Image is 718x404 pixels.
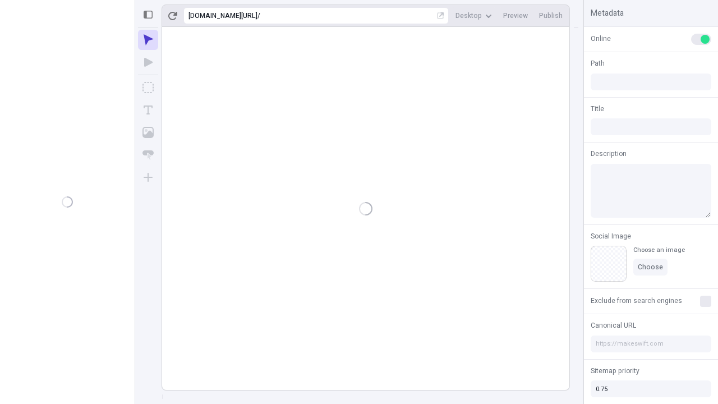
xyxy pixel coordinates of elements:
[138,100,158,120] button: Text
[591,296,682,306] span: Exclude from search engines
[138,145,158,165] button: Button
[451,7,496,24] button: Desktop
[591,366,639,376] span: Sitemap priority
[138,122,158,143] button: Image
[188,11,257,20] div: [URL][DOMAIN_NAME]
[591,58,605,68] span: Path
[591,34,611,44] span: Online
[591,104,604,114] span: Title
[591,231,631,241] span: Social Image
[257,11,260,20] div: /
[638,263,663,272] span: Choose
[591,149,627,159] span: Description
[539,11,563,20] span: Publish
[138,77,158,98] button: Box
[499,7,532,24] button: Preview
[535,7,567,24] button: Publish
[455,11,482,20] span: Desktop
[591,320,636,330] span: Canonical URL
[503,11,528,20] span: Preview
[633,246,685,254] div: Choose an image
[591,336,711,352] input: https://makeswift.com
[633,259,668,276] button: Choose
